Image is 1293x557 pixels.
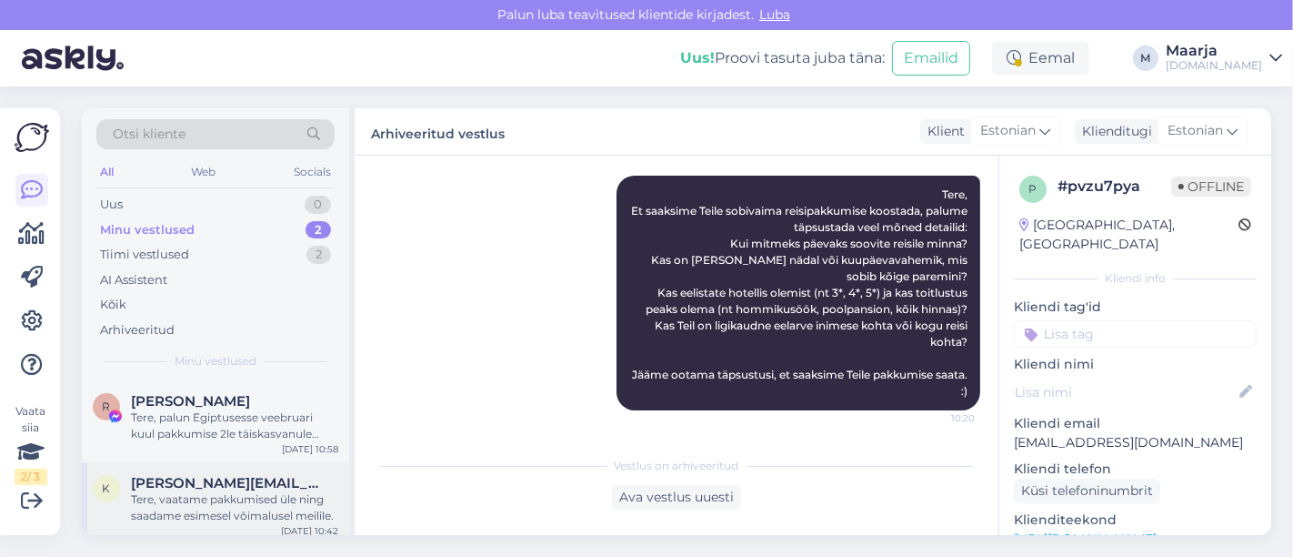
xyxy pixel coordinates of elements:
[1015,382,1236,402] input: Lisa nimi
[920,122,965,141] div: Klient
[15,403,47,485] div: Vaata siia
[1019,216,1238,254] div: [GEOGRAPHIC_DATA], [GEOGRAPHIC_DATA]
[281,524,338,538] div: [DATE] 10:42
[1166,44,1282,73] a: Maarja[DOMAIN_NAME]
[680,49,715,66] b: Uus!
[631,187,970,398] span: Tere, Et saaksime Teile sobivaima reisipakkumise koostada, palume täpsustada veel mõned detailid:...
[371,119,505,144] label: Arhiveeritud vestlus
[100,321,175,339] div: Arhiveeritud
[290,160,335,184] div: Socials
[175,353,256,370] span: Minu vestlused
[1014,414,1257,433] p: Kliendi email
[615,458,739,474] span: Vestlus on arhiveeritud
[305,196,331,214] div: 0
[15,123,49,152] img: Askly Logo
[907,411,975,425] span: 10:20
[1014,511,1257,530] p: Klienditeekond
[100,246,189,264] div: Tiimi vestlused
[754,6,796,23] span: Luba
[131,491,338,524] div: Tere, vaatame pakkumised üle ning saadame esimesel võimalusel meilile.
[980,121,1036,141] span: Estonian
[680,47,885,69] div: Proovi tasuta juba täna:
[1014,479,1160,503] div: Küsi telefoninumbrit
[1166,58,1262,73] div: [DOMAIN_NAME]
[1014,433,1257,452] p: [EMAIL_ADDRESS][DOMAIN_NAME]
[306,221,331,239] div: 2
[1014,460,1257,479] p: Kliendi telefon
[113,125,185,144] span: Otsi kliente
[282,442,338,456] div: [DATE] 10:58
[612,485,741,510] div: Ava vestlus uuesti
[1014,531,1157,547] a: [URL][DOMAIN_NAME]
[103,481,111,495] span: k
[131,393,250,410] span: Ruslana Loode
[1057,176,1171,197] div: # pvzu7pya
[100,221,195,239] div: Minu vestlused
[131,475,320,491] span: kristi.preitof@gmail.com
[1171,177,1251,197] span: Offline
[1014,320,1257,348] input: Lisa tag
[96,160,117,184] div: All
[1029,182,1037,196] span: p
[892,41,970,76] button: Emailid
[131,410,338,442] div: Tere, palun Egiptusesse veebruari kuul pakkumise 2le täiskasvanule nädalaks alates 4+* ja kõik hi...
[100,271,167,289] div: AI Assistent
[100,296,126,314] div: Kõik
[1014,298,1257,317] p: Kliendi tag'id
[100,196,123,214] div: Uus
[1133,46,1158,71] div: M
[15,469,47,485] div: 2 / 3
[992,42,1089,75] div: Eemal
[1014,355,1257,374] p: Kliendi nimi
[1075,122,1152,141] div: Klienditugi
[103,400,111,413] span: R
[306,246,331,264] div: 2
[1168,121,1223,141] span: Estonian
[1014,270,1257,287] div: Kliendi info
[1166,44,1262,58] div: Maarja
[188,160,220,184] div: Web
